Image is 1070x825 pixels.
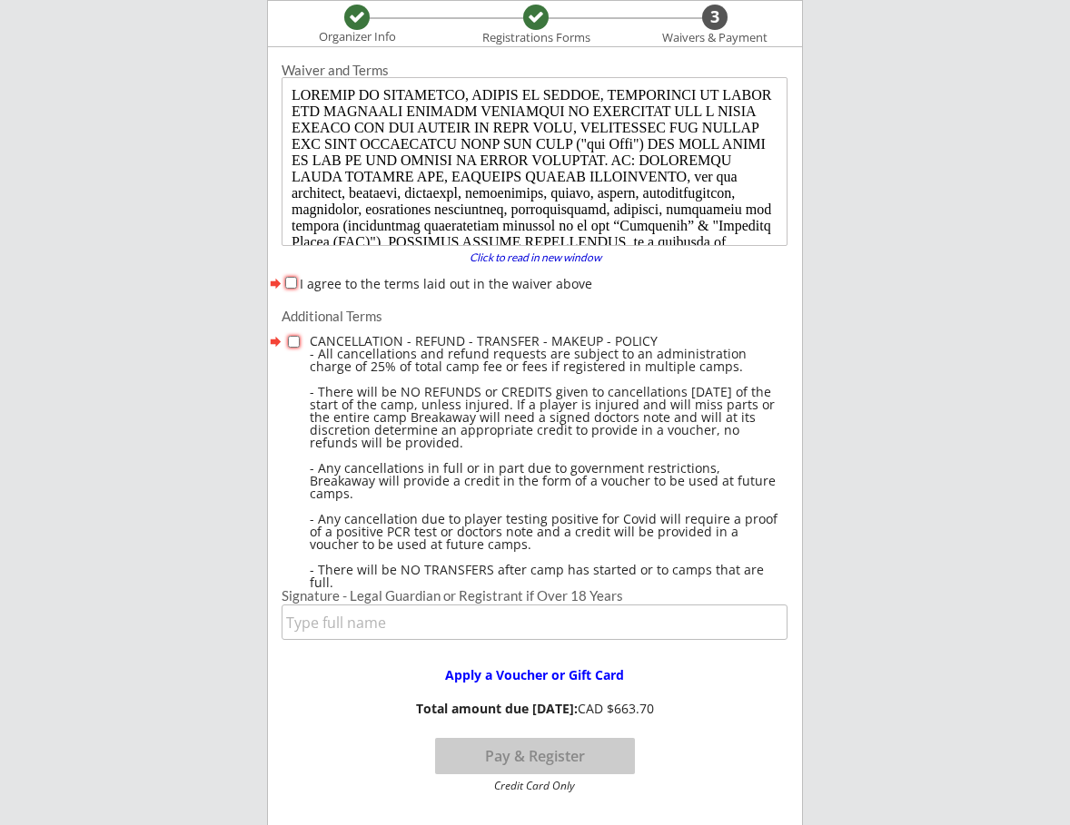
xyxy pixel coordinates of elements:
div: Additional Terms [282,309,788,323]
div: Waivers & Payment [652,31,778,45]
strong: Total amount due [DATE]: [416,700,578,717]
div: 3 [702,7,728,27]
button: forward [268,274,283,292]
div: CAD $663.70 [410,702,659,717]
a: Click to read in new window [458,252,612,267]
div: Credit Card Only [442,781,627,791]
button: forward [268,332,283,350]
div: Registrations Forms [473,31,599,45]
div: Signature - Legal Guardian or Registrant if Over 18 Years [282,589,788,603]
div: Apply a Voucher or Gift Card [417,669,651,682]
div: Click to read in new window [458,252,612,263]
label: I agree to the terms laid out in the waiver above [300,275,592,292]
div: CANCELLATION - REFUND - TRANSFER - MAKEUP - POLICY - All cancellations and refund requests are su... [310,335,788,589]
div: Waiver and Terms [282,64,788,77]
input: Type full name [282,604,788,640]
div: Organizer Info [307,30,407,44]
button: Pay & Register [435,738,635,774]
